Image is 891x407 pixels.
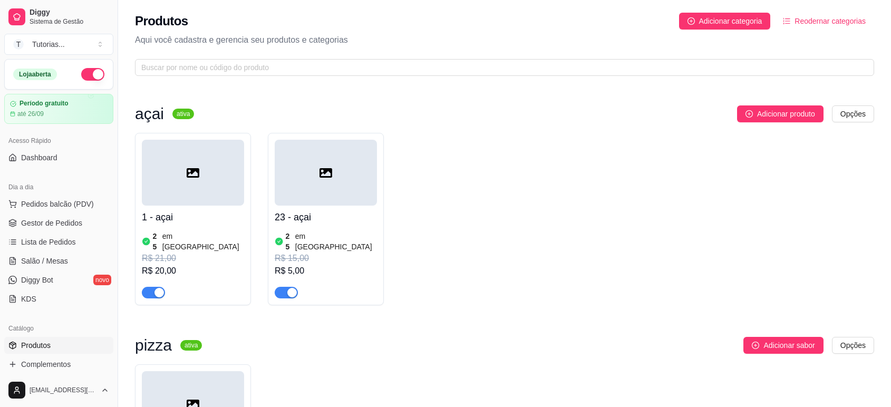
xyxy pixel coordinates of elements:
[4,132,113,149] div: Acesso Rápido
[832,105,874,122] button: Opções
[4,179,113,196] div: Dia a dia
[135,34,874,46] p: Aqui você cadastra e gerencia seu produtos e categorias
[763,340,815,351] span: Adicionar sabor
[4,253,113,269] a: Salão / Mesas
[142,210,244,225] h4: 1 - açai
[795,15,866,27] span: Reodernar categorias
[21,237,76,247] span: Lista de Pedidos
[752,342,759,349] span: plus-circle
[687,17,695,25] span: plus-circle
[135,13,188,30] h2: Produtos
[21,294,36,304] span: KDS
[4,290,113,307] a: KDS
[142,252,244,265] div: R$ 21,00
[4,337,113,354] a: Produtos
[13,39,24,50] span: T
[180,340,202,351] sup: ativa
[743,337,823,354] button: Adicionar sabor
[30,17,109,26] span: Sistema de Gestão
[21,256,68,266] span: Salão / Mesas
[840,108,866,120] span: Opções
[4,320,113,337] div: Catálogo
[699,15,762,27] span: Adicionar categoria
[141,62,859,73] input: Buscar por nome ou código do produto
[21,275,53,285] span: Diggy Bot
[4,149,113,166] a: Dashboard
[4,94,113,124] a: Período gratuitoaté 26/09
[774,13,874,30] button: Reodernar categorias
[832,337,874,354] button: Opções
[4,196,113,212] button: Pedidos balcão (PDV)
[21,340,51,351] span: Produtos
[162,231,244,252] article: em [GEOGRAPHIC_DATA]
[4,377,113,403] button: [EMAIL_ADDRESS][DOMAIN_NAME]
[4,234,113,250] a: Lista de Pedidos
[745,110,753,118] span: plus-circle
[13,69,57,80] div: Loja aberta
[30,8,109,17] span: Diggy
[153,231,160,252] article: 25
[4,215,113,231] a: Gestor de Pedidos
[4,4,113,30] a: DiggySistema de Gestão
[21,359,71,370] span: Complementos
[172,109,194,119] sup: ativa
[142,265,244,277] div: R$ 20,00
[737,105,824,122] button: Adicionar produto
[783,17,790,25] span: ordered-list
[17,110,44,118] article: até 26/09
[4,34,113,55] button: Select a team
[275,265,377,277] div: R$ 5,00
[135,108,164,120] h3: açai
[286,231,293,252] article: 25
[32,39,65,50] div: Tutorias ...
[275,252,377,265] div: R$ 15,00
[275,210,377,225] h4: 23 - açai
[840,340,866,351] span: Opções
[81,68,104,81] button: Alterar Status
[135,339,172,352] h3: pizza
[21,199,94,209] span: Pedidos balcão (PDV)
[4,356,113,373] a: Complementos
[21,218,82,228] span: Gestor de Pedidos
[757,108,815,120] span: Adicionar produto
[20,100,69,108] article: Período gratuito
[30,386,96,394] span: [EMAIL_ADDRESS][DOMAIN_NAME]
[4,272,113,288] a: Diggy Botnovo
[21,152,57,163] span: Dashboard
[679,13,771,30] button: Adicionar categoria
[295,231,377,252] article: em [GEOGRAPHIC_DATA]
